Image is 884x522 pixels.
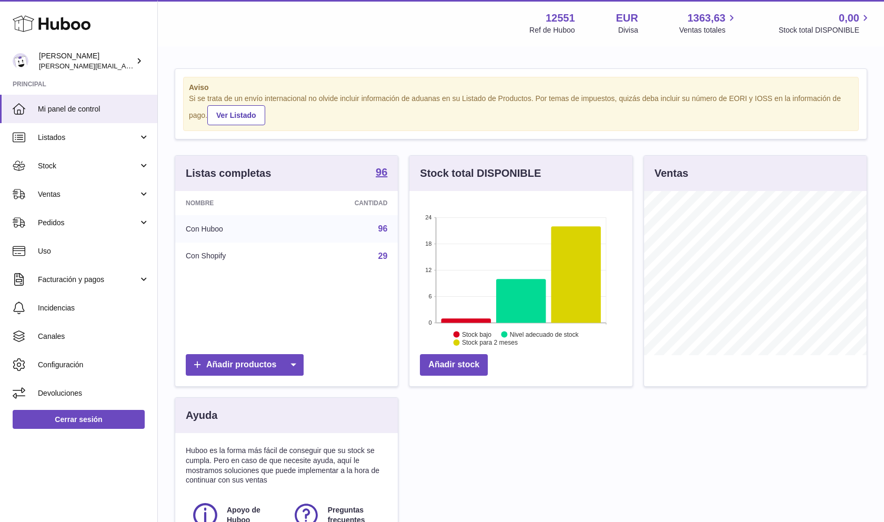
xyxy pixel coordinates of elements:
[13,410,145,429] a: Cerrar sesión
[186,354,304,376] a: Añadir productos
[376,167,387,177] strong: 96
[38,104,149,114] span: Mi panel de control
[38,161,138,171] span: Stock
[175,215,294,243] td: Con Huboo
[189,83,853,93] strong: Aviso
[186,446,387,486] p: Huboo es la forma más fácil de conseguir que su stock se cumpla. Pero en caso de que necesite ayu...
[38,388,149,398] span: Devoluciones
[186,166,271,180] h3: Listas completas
[13,53,28,69] img: gerardo.montoiro@cleverenterprise.es
[679,25,738,35] span: Ventas totales
[175,243,294,270] td: Con Shopify
[616,11,638,25] strong: EUR
[38,189,138,199] span: Ventas
[378,224,388,233] a: 96
[529,25,575,35] div: Ref de Huboo
[38,246,149,256] span: Uso
[38,133,138,143] span: Listados
[426,267,432,273] text: 12
[420,166,541,180] h3: Stock total DISPONIBLE
[429,319,432,326] text: 0
[426,214,432,220] text: 24
[189,94,853,125] div: Si se trata de un envío internacional no olvide incluir información de aduanas en su Listado de P...
[38,303,149,313] span: Incidencias
[618,25,638,35] div: Divisa
[376,167,387,179] a: 96
[679,11,738,35] a: 1363,63 Ventas totales
[39,62,267,70] span: [PERSON_NAME][EMAIL_ADDRESS][PERSON_NAME][DOMAIN_NAME]
[378,252,388,260] a: 29
[655,166,688,180] h3: Ventas
[420,354,488,376] a: Añadir stock
[38,360,149,370] span: Configuración
[546,11,575,25] strong: 12551
[175,191,294,215] th: Nombre
[779,25,871,35] span: Stock total DISPONIBLE
[426,240,432,247] text: 18
[207,105,265,125] a: Ver Listado
[839,11,859,25] span: 0,00
[462,330,491,338] text: Stock bajo
[38,332,149,342] span: Canales
[687,11,725,25] span: 1363,63
[38,275,138,285] span: Facturación y pagos
[462,339,518,346] text: Stock para 2 meses
[186,408,217,423] h3: Ayuda
[39,51,134,71] div: [PERSON_NAME]
[510,330,579,338] text: Nivel adecuado de stock
[38,218,138,228] span: Pedidos
[294,191,398,215] th: Cantidad
[429,293,432,299] text: 6
[779,11,871,35] a: 0,00 Stock total DISPONIBLE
